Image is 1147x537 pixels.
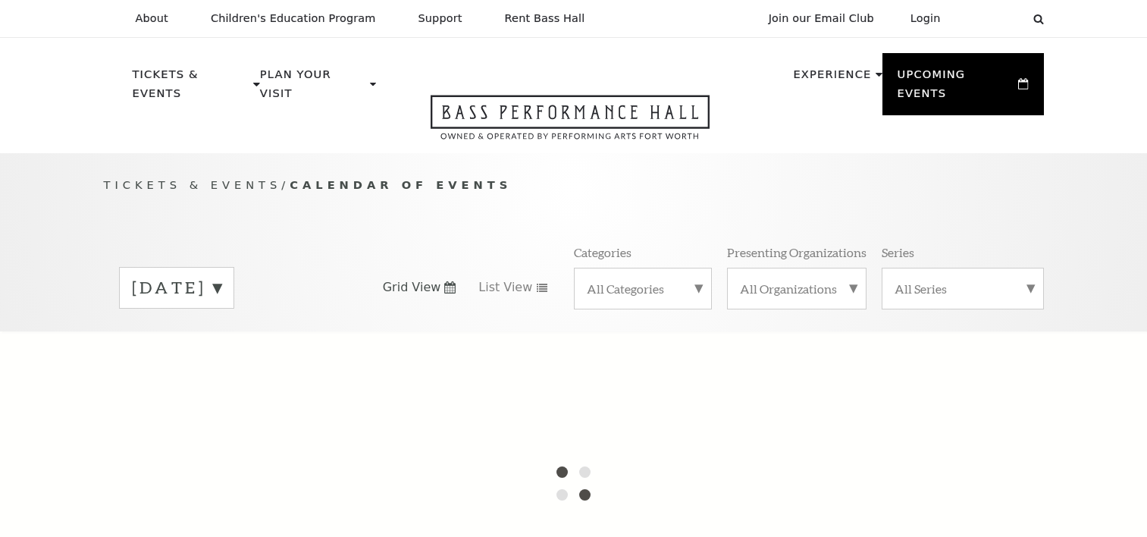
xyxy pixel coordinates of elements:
[478,279,532,296] span: List View
[290,178,512,191] span: Calendar of Events
[104,176,1044,195] p: /
[260,65,366,111] p: Plan Your Visit
[418,12,462,25] p: Support
[505,12,585,25] p: Rent Bass Hall
[898,65,1015,111] p: Upcoming Events
[965,11,1019,26] select: Select:
[132,276,221,300] label: [DATE]
[383,279,441,296] span: Grid View
[574,244,631,260] p: Categories
[740,281,854,297] label: All Organizations
[133,65,250,111] p: Tickets & Events
[211,12,376,25] p: Children's Education Program
[882,244,914,260] p: Series
[587,281,699,297] label: All Categories
[727,244,867,260] p: Presenting Organizations
[136,12,168,25] p: About
[895,281,1031,297] label: All Series
[104,178,282,191] span: Tickets & Events
[793,65,871,93] p: Experience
